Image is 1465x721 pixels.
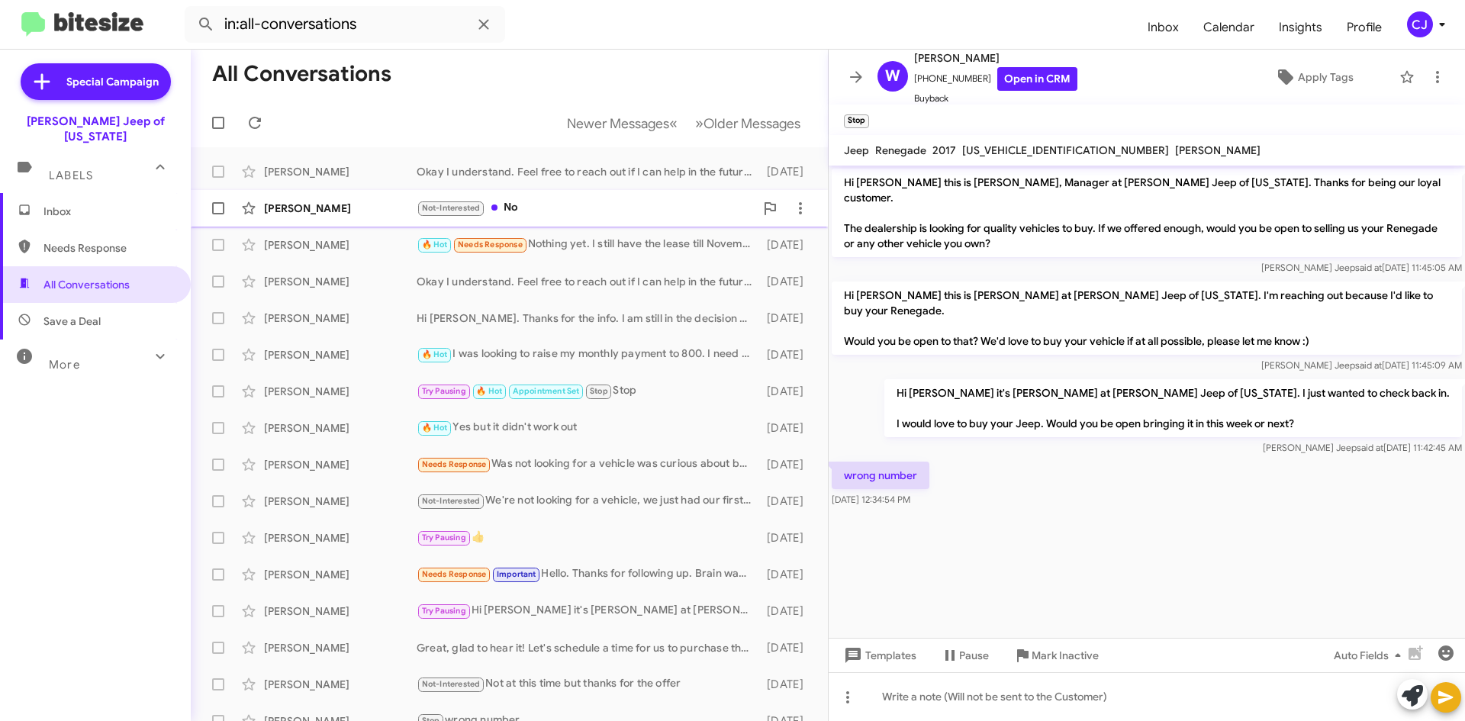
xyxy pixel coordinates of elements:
span: Templates [841,642,916,669]
div: [DATE] [759,384,816,399]
div: [DATE] [759,640,816,655]
span: Try Pausing [422,606,466,616]
span: More [49,358,80,372]
span: Important [497,569,536,579]
div: [DATE] [759,311,816,326]
span: said at [1355,359,1382,371]
div: No [417,199,755,217]
button: CJ [1394,11,1448,37]
button: Apply Tags [1235,63,1392,91]
div: [PERSON_NAME] [264,530,417,546]
div: [PERSON_NAME] [264,201,417,216]
span: » [695,114,704,133]
a: Calendar [1191,5,1267,50]
span: said at [1357,442,1383,453]
div: [PERSON_NAME] [264,567,417,582]
div: [PERSON_NAME] [264,274,417,289]
p: Hi [PERSON_NAME] this is [PERSON_NAME], Manager at [PERSON_NAME] Jeep of [US_STATE]. Thanks for b... [832,169,1462,257]
p: wrong number [832,462,929,489]
span: « [669,114,678,133]
div: [DATE] [759,274,816,289]
a: Insights [1267,5,1335,50]
span: Jeep [844,143,869,157]
div: [DATE] [759,494,816,509]
button: Templates [829,642,929,669]
span: [PERSON_NAME] Jeep [DATE] 11:42:45 AM [1263,442,1462,453]
div: Hi [PERSON_NAME] it's [PERSON_NAME] at [PERSON_NAME] Jeep of [US_STATE]. Our [DATE] weekend sales... [417,602,759,620]
button: Auto Fields [1322,642,1419,669]
div: [DATE] [759,347,816,362]
span: 2017 [932,143,956,157]
span: [PERSON_NAME] Jeep [DATE] 11:45:05 AM [1261,262,1462,273]
div: Stop [417,382,759,400]
div: [PERSON_NAME] [264,677,417,692]
input: Search [185,6,505,43]
div: [DATE] [759,567,816,582]
span: Mark Inactive [1032,642,1099,669]
span: Appointment Set [513,386,580,396]
span: Not-Interested [422,203,481,213]
div: [PERSON_NAME] [264,604,417,619]
div: CJ [1407,11,1433,37]
div: Okay I understand. Feel free to reach out if I can help in the future!👍 [417,164,759,179]
div: [DATE] [759,530,816,546]
span: Try Pausing [422,386,466,396]
div: Was not looking for a vehicle was curious about buying a hard top [417,455,759,473]
button: Mark Inactive [1001,642,1111,669]
a: Inbox [1135,5,1191,50]
div: [PERSON_NAME] [264,164,417,179]
span: [PHONE_NUMBER] [914,67,1077,91]
div: 👍 [417,529,759,546]
button: Pause [929,642,1001,669]
span: [PERSON_NAME] [1175,143,1261,157]
div: [PERSON_NAME] [264,237,417,253]
nav: Page navigation example [559,108,810,139]
span: Auto Fields [1334,642,1407,669]
div: [PERSON_NAME] [264,311,417,326]
span: Needs Response [43,240,173,256]
a: Profile [1335,5,1394,50]
div: [PERSON_NAME] [264,347,417,362]
span: Inbox [43,204,173,219]
span: [DATE] 12:34:54 PM [832,494,910,505]
div: Okay I understand. Feel free to reach out if I can help in the future!👍 [417,274,759,289]
div: [DATE] [759,420,816,436]
div: Not at this time but thanks for the offer [417,675,759,693]
button: Previous [558,108,687,139]
span: [US_VEHICLE_IDENTIFICATION_NUMBER] [962,143,1169,157]
div: [DATE] [759,457,816,472]
span: All Conversations [43,277,130,292]
span: Stop [590,386,608,396]
span: Newer Messages [567,115,669,132]
div: Hello. Thanks for following up. Brain was great! It came down to the price. We were willing to do... [417,565,759,583]
div: We're not looking for a vehicle, we just had our first oil change on our Mojave gladiator [417,492,759,510]
span: 🔥 Hot [422,423,448,433]
div: [DATE] [759,164,816,179]
span: Labels [49,169,93,182]
span: [PERSON_NAME] [914,49,1077,67]
span: [PERSON_NAME] Jeep [DATE] 11:45:09 AM [1261,359,1462,371]
span: said at [1355,262,1382,273]
span: Needs Response [422,459,487,469]
div: Hi [PERSON_NAME]. Thanks for the info. I am still in the decision making process. [417,311,759,326]
div: [PERSON_NAME] [264,640,417,655]
span: 🔥 Hot [476,386,502,396]
p: Hi [PERSON_NAME] it's [PERSON_NAME] at [PERSON_NAME] Jeep of [US_STATE]. I just wanted to check b... [884,379,1462,437]
div: [PERSON_NAME] [264,384,417,399]
span: Special Campaign [66,74,159,89]
span: Older Messages [704,115,800,132]
span: Not-Interested [422,679,481,689]
a: Open in CRM [997,67,1077,91]
span: W [885,64,900,89]
div: Nothing yet. I still have the lease till November [417,236,759,253]
span: Pause [959,642,989,669]
small: Stop [844,114,869,128]
span: Apply Tags [1298,63,1354,91]
span: 🔥 Hot [422,240,448,249]
div: Yes but it didn't work out [417,419,759,436]
div: [DATE] [759,677,816,692]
